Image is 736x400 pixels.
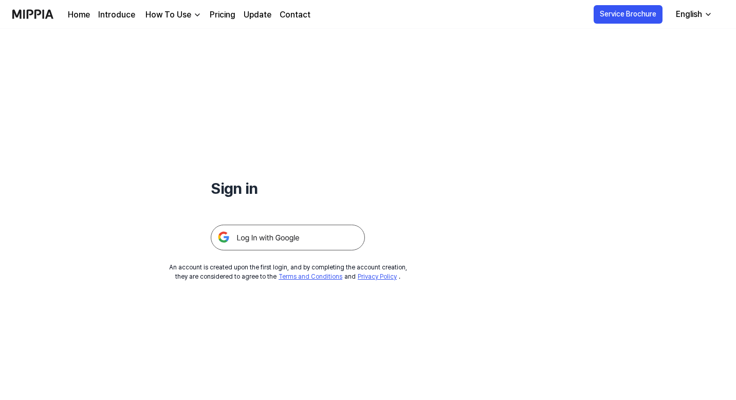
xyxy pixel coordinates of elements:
button: Service Brochure [594,5,663,24]
img: 구글 로그인 버튼 [211,225,365,250]
a: Privacy Policy [358,273,397,280]
div: An account is created upon the first login, and by completing the account creation, they are cons... [169,263,407,281]
a: Pricing [210,9,235,21]
h1: Sign in [211,177,365,200]
div: English [674,8,704,21]
a: Terms and Conditions [279,273,342,280]
button: English [668,4,719,25]
a: Home [68,9,90,21]
a: Introduce [98,9,135,21]
img: down [193,11,201,19]
button: How To Use [143,9,201,21]
div: How To Use [143,9,193,21]
a: Update [244,9,271,21]
a: Contact [280,9,310,21]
